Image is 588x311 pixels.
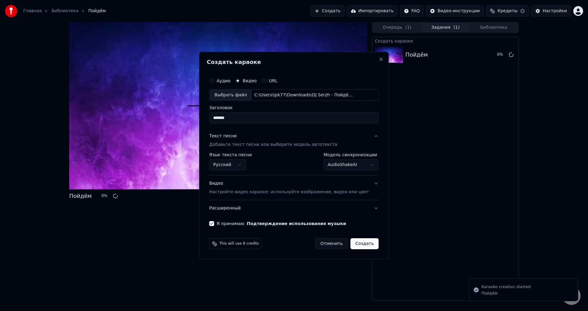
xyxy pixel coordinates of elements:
div: Текст песни [209,133,237,139]
label: Видео [243,79,257,83]
h2: Создать караоке [207,59,381,65]
div: Выбрать файл [209,90,252,101]
button: ВидеоНастройте видео караоке: используйте изображение, видео или цвет [209,176,379,200]
button: Создать [350,238,379,249]
label: Аудио [217,79,230,83]
label: URL [269,79,277,83]
p: Добавьте текст песни или выберите модель автотекста [209,142,337,148]
label: Я принимаю [217,221,346,226]
label: Модель синхронизации [324,153,379,157]
button: Я принимаю [247,221,346,226]
label: Заголовок [209,106,379,110]
button: Текст песниДобавьте текст песни или выберите модель автотекста [209,128,379,153]
button: Отменить [315,238,348,249]
button: Расширенный [209,200,379,216]
div: Видео [209,181,369,195]
p: Настройте видео караоке: используйте изображение, видео или цвет [209,189,369,195]
span: This will use 8 credits [219,241,259,246]
label: Язык текста песни [209,153,252,157]
div: C:\Users\ipk77\Downloads\DJ Serzh - Пойдём 1.mp4 [252,92,356,98]
div: Текст песниДобавьте текст песни или выберите модель автотекста [209,153,379,176]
